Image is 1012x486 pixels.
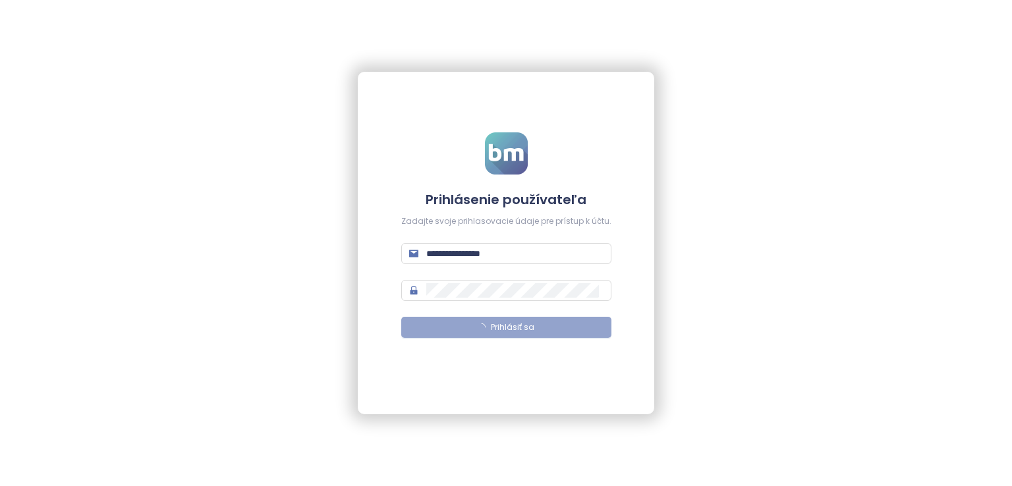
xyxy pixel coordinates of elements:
span: Prihlásiť sa [491,321,534,334]
span: lock [409,286,418,295]
button: Prihlásiť sa [401,317,611,338]
span: mail [409,249,418,258]
img: logo [485,132,528,175]
h4: Prihlásenie používateľa [401,190,611,209]
span: loading [478,323,486,331]
div: Zadajte svoje prihlasovacie údaje pre prístup k účtu. [401,215,611,228]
